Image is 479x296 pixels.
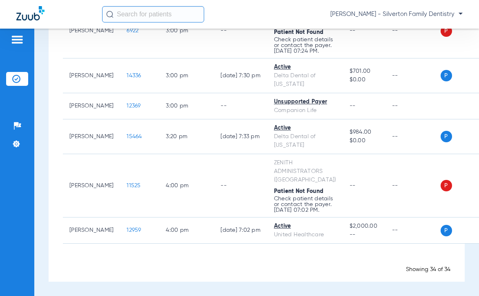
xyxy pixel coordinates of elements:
[63,4,120,58] td: [PERSON_NAME]
[385,58,441,93] td: --
[350,137,379,145] span: $0.00
[214,4,267,58] td: --
[441,131,452,142] span: P
[438,257,479,296] iframe: Chat Widget
[159,93,214,119] td: 3:00 PM
[214,154,267,218] td: --
[127,227,141,233] span: 12959
[274,63,336,72] div: Active
[159,119,214,154] td: 3:20 PM
[350,222,379,231] span: $2,000.00
[350,183,356,188] span: --
[274,222,336,231] div: Active
[274,37,336,54] p: Check patient details or contact the payer. [DATE] 07:24 PM.
[63,218,120,244] td: [PERSON_NAME]
[274,196,336,213] p: Check patient details or contact the payer. [DATE] 07:02 PM.
[350,231,379,239] span: --
[106,11,114,18] img: Search Icon
[350,76,379,84] span: $0.00
[102,6,204,22] input: Search for patients
[274,188,323,194] span: Patient Not Found
[441,25,452,37] span: P
[214,58,267,93] td: [DATE] 7:30 PM
[214,119,267,154] td: [DATE] 7:33 PM
[159,218,214,244] td: 4:00 PM
[350,67,379,76] span: $701.00
[330,10,463,18] span: [PERSON_NAME] - Silverton Family Dentistry
[274,98,336,106] div: Unsupported Payer
[63,119,120,154] td: [PERSON_NAME]
[441,225,452,236] span: P
[127,73,141,78] span: 14336
[214,218,267,244] td: [DATE] 7:02 PM
[441,70,452,81] span: P
[385,4,441,58] td: --
[159,4,214,58] td: 3:00 PM
[385,119,441,154] td: --
[274,29,323,35] span: Patient Not Found
[274,231,336,239] div: United Healthcare
[274,106,336,115] div: Companion Life
[63,58,120,93] td: [PERSON_NAME]
[159,58,214,93] td: 3:00 PM
[159,154,214,218] td: 4:00 PM
[350,103,356,109] span: --
[127,134,142,139] span: 15464
[274,132,336,150] div: Delta Dental of [US_STATE]
[385,218,441,244] td: --
[127,28,138,34] span: 6922
[16,6,45,20] img: Zuub Logo
[274,124,336,132] div: Active
[441,180,452,191] span: P
[350,28,356,34] span: --
[11,35,24,45] img: hamburger-icon
[214,93,267,119] td: --
[274,159,336,184] div: ZENITH ADMINISTRATORS ([GEOGRAPHIC_DATA])
[406,267,450,272] span: Showing 34 of 34
[127,183,140,188] span: 11525
[350,128,379,137] span: $984.00
[274,72,336,89] div: Delta Dental of [US_STATE]
[63,154,120,218] td: [PERSON_NAME]
[385,154,441,218] td: --
[127,103,140,109] span: 12369
[385,93,441,119] td: --
[63,93,120,119] td: [PERSON_NAME]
